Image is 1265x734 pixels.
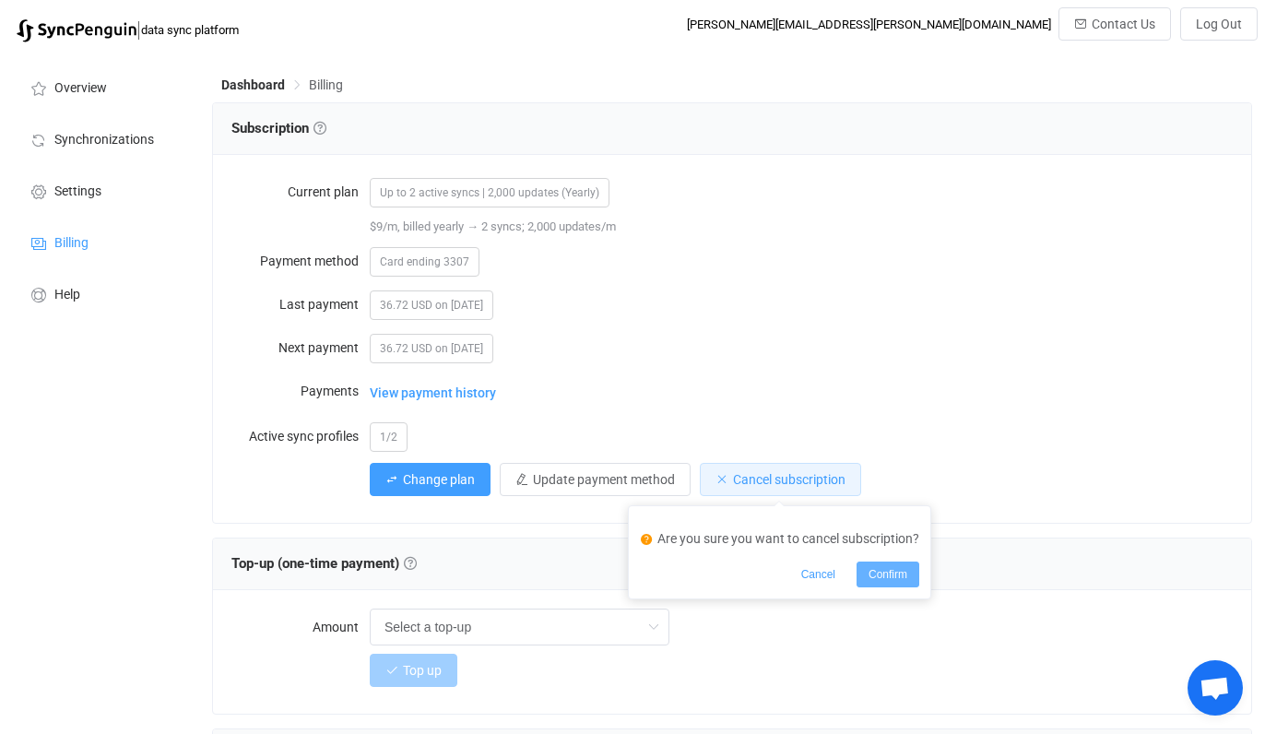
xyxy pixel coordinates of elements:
span: Confirm [869,568,907,581]
div: [PERSON_NAME][EMAIL_ADDRESS][PERSON_NAME][DOMAIN_NAME] [687,18,1051,31]
button: Contact Us [1058,7,1171,41]
label: Amount [231,609,370,645]
span: Synchronizations [54,133,154,148]
label: Last payment [231,286,370,323]
span: 36.72 USD on [DATE] [370,334,493,363]
span: Card ending 3307 [370,247,479,277]
span: Subscription [231,120,326,136]
span: Settings [54,184,101,199]
span: 1/2 [370,422,408,452]
span: $9/m, billed yearly → 2 syncs; 2,000 updates/m [370,219,616,233]
span: Change plan [403,472,475,487]
span: Contact Us [1092,17,1155,31]
div: Open chat [1188,660,1243,716]
span: Log Out [1196,17,1242,31]
label: Payment method [231,243,370,279]
label: Payments [231,373,370,409]
input: Select a top-up [370,609,669,645]
span: 36.72 USD on [DATE] [370,290,493,320]
a: Synchronizations [9,112,194,164]
span: Dashboard [221,77,285,92]
span: | [136,17,141,42]
span: Update payment method [533,472,675,487]
a: Overview [9,61,194,112]
button: Change plan [370,463,491,496]
span: View payment history [370,374,496,411]
button: Log Out [1180,7,1258,41]
span: Help [54,288,80,302]
div: Breadcrumb [221,78,343,91]
span: data sync platform [141,23,239,37]
span: Up to 2 active syncs | 2,000 updates (Yearly) [370,178,609,207]
button: Confirm [857,562,919,587]
a: |data sync platform [17,17,239,42]
a: Help [9,267,194,319]
span: Cancel subscription [733,472,845,487]
span: Cancel [801,568,835,581]
span: Overview [54,81,107,96]
label: Current plan [231,173,370,210]
button: Update payment method [500,463,691,496]
span: Top-up (one-time payment) [231,555,417,572]
label: Next payment [231,329,370,366]
label: Active sync profiles [231,418,370,455]
button: Cancel subscription [700,463,861,496]
p: Are you sure you want to cancel subscription? [640,530,919,549]
span: Billing [309,77,343,92]
a: Settings [9,164,194,216]
img: syncpenguin.svg [17,19,136,42]
span: Top up [403,663,442,678]
button: Cancel [789,562,847,587]
a: Billing [9,216,194,267]
button: Top up [370,654,457,687]
span: Billing [54,236,89,251]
